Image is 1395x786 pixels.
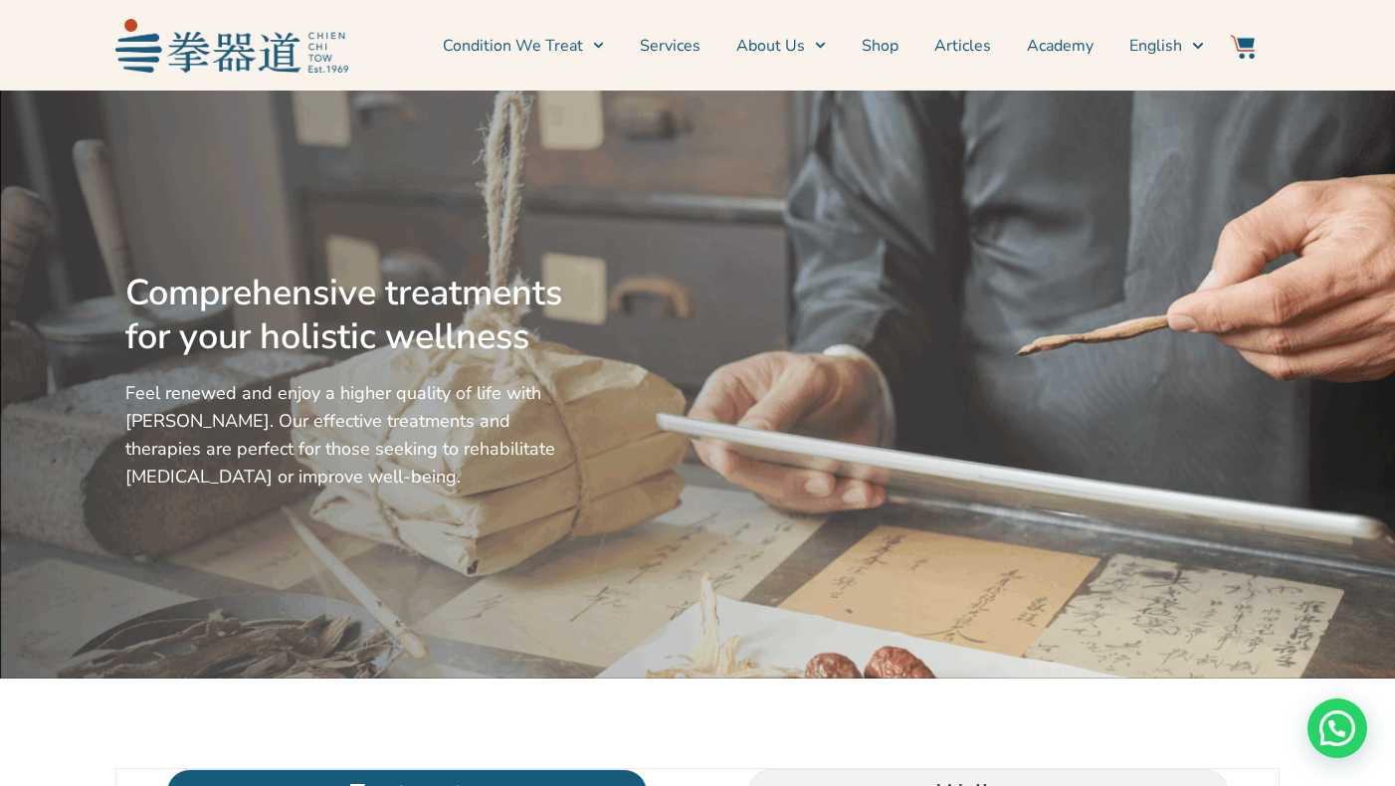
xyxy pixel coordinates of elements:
img: Website Icon-03 [1231,35,1255,59]
a: Articles [934,21,991,71]
a: About Us [736,21,826,71]
a: Shop [862,21,898,71]
span: English [1129,34,1182,58]
h2: Comprehensive treatments for your holistic wellness [125,272,571,359]
a: Services [640,21,700,71]
a: Academy [1027,21,1094,71]
nav: Menu [358,21,1204,71]
p: Feel renewed and enjoy a higher quality of life with [PERSON_NAME]. Our effective treatments and ... [125,379,571,491]
a: Condition We Treat [443,21,604,71]
a: Switch to English [1129,21,1203,71]
div: Need help? WhatsApp contact [1307,698,1367,758]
